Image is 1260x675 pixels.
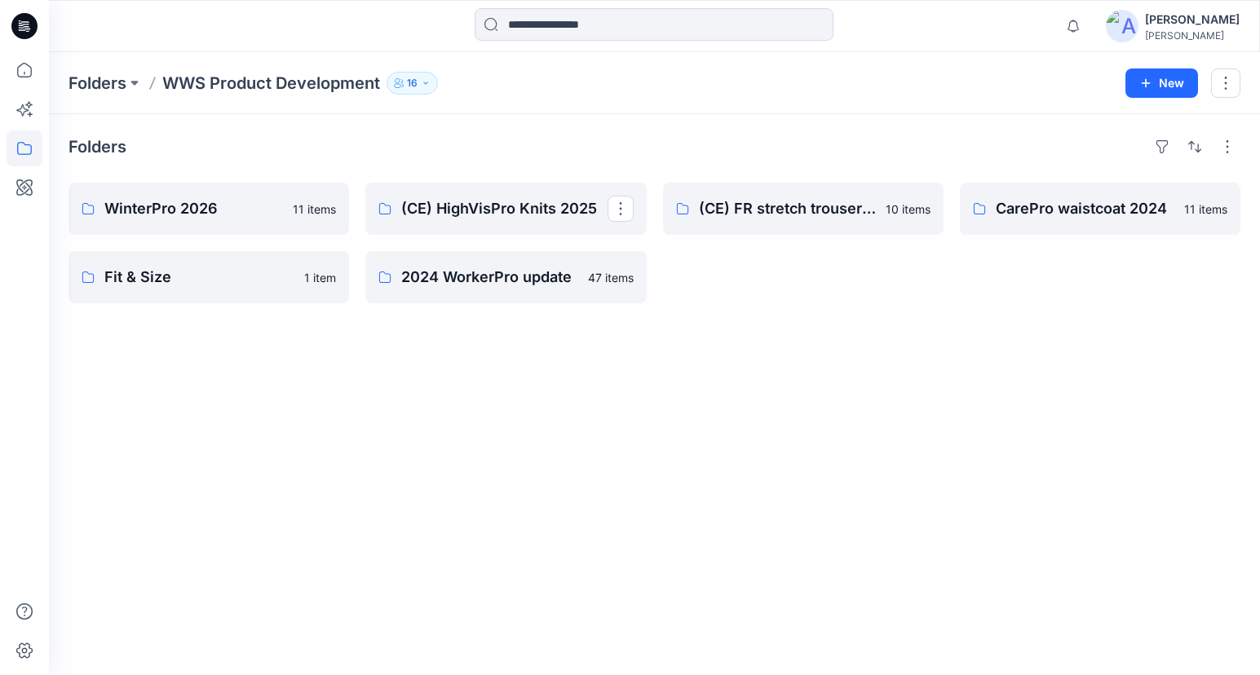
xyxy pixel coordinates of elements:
[162,72,380,95] p: WWS Product Development
[663,183,944,235] a: (CE) FR stretch trousers 202510 items
[1145,29,1240,42] div: [PERSON_NAME]
[1184,201,1227,218] p: 11 items
[1145,10,1240,29] div: [PERSON_NAME]
[293,201,336,218] p: 11 items
[1125,68,1198,98] button: New
[104,266,294,289] p: Fit & Size
[304,269,336,286] p: 1 item
[401,266,577,289] p: 2024 WorkerPro update
[387,72,438,95] button: 16
[407,74,418,92] p: 16
[365,183,646,235] a: (CE) HighVisPro Knits 2025
[886,201,931,218] p: 10 items
[960,183,1240,235] a: CarePro waistcoat 202411 items
[365,251,646,303] a: 2024 WorkerPro update47 items
[588,269,634,286] p: 47 items
[69,251,349,303] a: Fit & Size1 item
[401,197,607,220] p: (CE) HighVisPro Knits 2025
[104,197,283,220] p: WinterPro 2026
[69,72,126,95] a: Folders
[69,183,349,235] a: WinterPro 202611 items
[996,197,1174,220] p: CarePro waistcoat 2024
[69,137,126,157] h4: Folders
[699,197,876,220] p: (CE) FR stretch trousers 2025
[1106,10,1138,42] img: avatar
